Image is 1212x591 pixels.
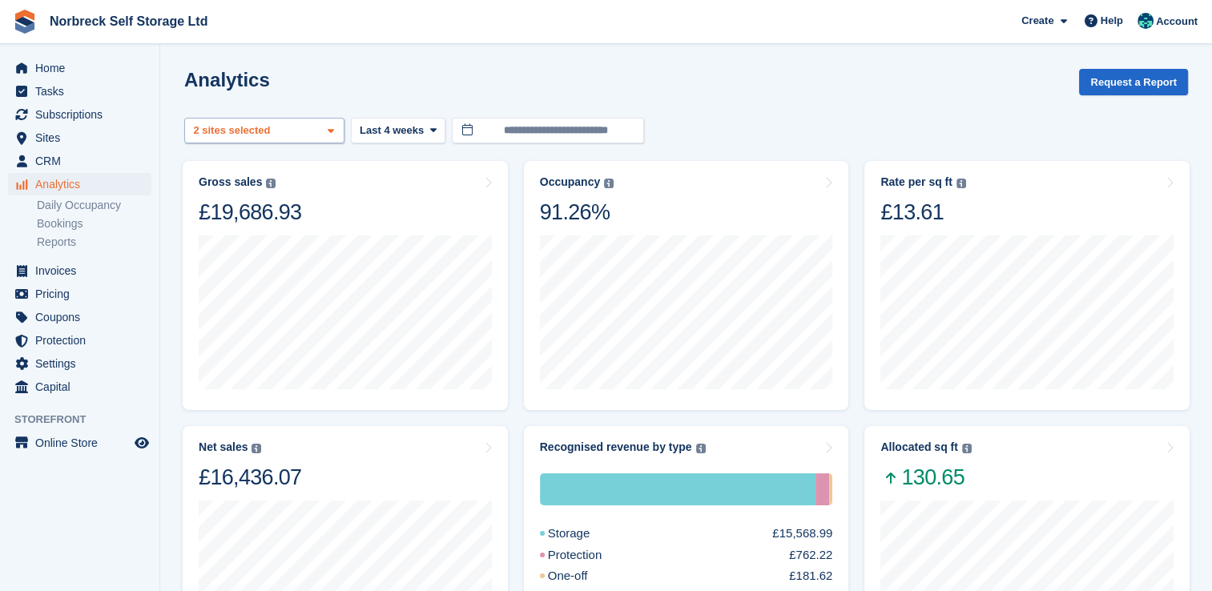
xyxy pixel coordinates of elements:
[35,80,131,103] span: Tasks
[1101,13,1123,29] span: Help
[35,283,131,305] span: Pricing
[8,329,151,352] a: menu
[35,306,131,328] span: Coupons
[35,127,131,149] span: Sites
[8,57,151,79] a: menu
[35,329,131,352] span: Protection
[540,440,692,454] div: Recognised revenue by type
[37,216,151,231] a: Bookings
[35,376,131,398] span: Capital
[540,473,816,505] div: Storage
[1021,13,1053,29] span: Create
[199,464,301,491] div: £16,436.07
[8,173,151,195] a: menu
[37,198,151,213] a: Daily Occupancy
[8,352,151,375] a: menu
[1079,69,1188,95] button: Request a Report
[880,175,952,189] div: Rate per sq ft
[35,259,131,282] span: Invoices
[132,433,151,452] a: Preview store
[35,150,131,172] span: CRM
[880,440,957,454] div: Allocated sq ft
[360,123,424,139] span: Last 4 weeks
[199,175,262,189] div: Gross sales
[962,444,972,453] img: icon-info-grey-7440780725fd019a000dd9b08b2336e03edf1995a4989e88bcd33f0948082b44.svg
[184,69,270,90] h2: Analytics
[789,567,832,585] div: £181.62
[8,376,151,398] a: menu
[8,103,151,126] a: menu
[789,546,832,565] div: £762.22
[35,103,131,126] span: Subscriptions
[540,175,600,189] div: Occupancy
[351,118,445,144] button: Last 4 weeks
[37,235,151,250] a: Reports
[43,8,214,34] a: Norbreck Self Storage Ltd
[8,127,151,149] a: menu
[540,567,626,585] div: One-off
[35,173,131,195] span: Analytics
[815,473,829,505] div: Protection
[540,199,614,226] div: 91.26%
[772,525,832,543] div: £15,568.99
[1138,13,1154,29] img: Sally King
[266,179,276,188] img: icon-info-grey-7440780725fd019a000dd9b08b2336e03edf1995a4989e88bcd33f0948082b44.svg
[8,306,151,328] a: menu
[880,199,965,226] div: £13.61
[14,412,159,428] span: Storefront
[13,10,37,34] img: stora-icon-8386f47178a22dfd0bd8f6a31ec36ba5ce8667c1dd55bd0f319d3a0aa187defe.svg
[191,123,276,139] div: 2 sites selected
[880,464,971,491] span: 130.65
[956,179,966,188] img: icon-info-grey-7440780725fd019a000dd9b08b2336e03edf1995a4989e88bcd33f0948082b44.svg
[199,440,248,454] div: Net sales
[199,199,301,226] div: £19,686.93
[35,57,131,79] span: Home
[8,150,151,172] a: menu
[8,432,151,454] a: menu
[540,546,641,565] div: Protection
[8,283,151,305] a: menu
[1156,14,1198,30] span: Account
[8,259,151,282] a: menu
[696,444,706,453] img: icon-info-grey-7440780725fd019a000dd9b08b2336e03edf1995a4989e88bcd33f0948082b44.svg
[540,525,629,543] div: Storage
[35,352,131,375] span: Settings
[8,80,151,103] a: menu
[604,179,614,188] img: icon-info-grey-7440780725fd019a000dd9b08b2336e03edf1995a4989e88bcd33f0948082b44.svg
[252,444,261,453] img: icon-info-grey-7440780725fd019a000dd9b08b2336e03edf1995a4989e88bcd33f0948082b44.svg
[829,473,832,505] div: One-off
[35,432,131,454] span: Online Store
